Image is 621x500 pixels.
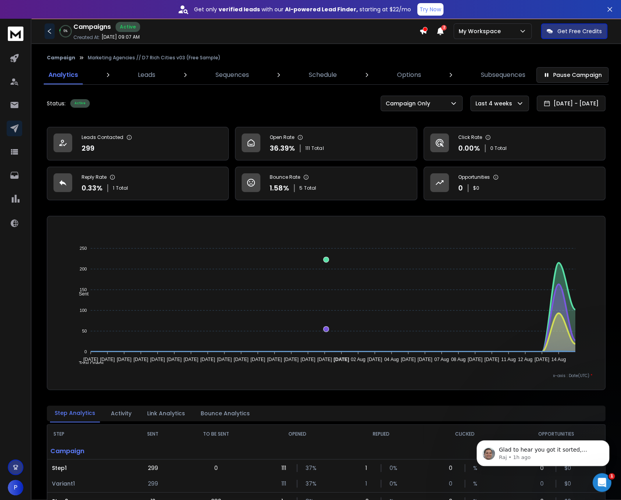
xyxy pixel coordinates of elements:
tspan: [DATE] [133,357,148,362]
a: Leads Contacted299 [47,127,229,160]
a: Reply Rate0.33%1Total [47,167,229,200]
img: logo [8,27,23,41]
p: Step 1 [52,464,124,472]
p: Opportunities [458,174,490,180]
a: Schedule [304,66,342,84]
strong: AI-powered Lead Finder, [285,5,358,13]
tspan: [DATE] [150,357,165,362]
button: Bounce Analytics [196,405,254,422]
p: 299 [148,464,158,472]
button: Get Free Credits [541,23,607,39]
tspan: 250 [80,246,87,251]
p: Bounce Rate [270,174,300,180]
p: 36.39 % [270,143,295,154]
tspan: 50 [82,329,87,333]
tspan: [DATE] [84,357,98,362]
p: 37 % [305,480,313,488]
p: 111 [281,480,289,488]
p: Click Rate [458,134,482,141]
p: Sequences [215,70,249,80]
tspan: [DATE] [100,357,115,362]
tspan: [DATE] [418,357,432,362]
tspan: [DATE] [234,357,249,362]
p: 0 [449,464,457,472]
tspan: [DATE] [217,357,232,362]
span: Total [311,145,324,151]
tspan: [DATE] [317,357,332,362]
th: REPLIED [339,425,423,443]
tspan: [DATE] [284,357,299,362]
button: [DATE] - [DATE] [537,96,605,111]
a: Open Rate36.39%111Total [235,127,417,160]
tspan: 0 [84,349,87,354]
tspan: 14 Aug [551,357,566,362]
p: 0 [214,464,218,472]
tspan: 11 Aug [501,357,516,362]
p: Subsequences [481,70,525,80]
th: CLICKED [423,425,507,443]
p: Leads [138,70,155,80]
a: Subsequences [476,66,530,84]
p: 6 % [64,29,68,34]
p: $ 0 [564,480,572,488]
th: OPENED [255,425,339,443]
p: 0.00 % [458,143,480,154]
p: 1 [365,480,373,488]
a: Options [392,66,426,84]
p: Status: [47,100,66,107]
span: Total Opens [73,361,104,366]
button: Activity [106,405,136,422]
p: Options [397,70,421,80]
span: Sent [73,291,89,297]
div: Active [116,22,140,32]
button: Link Analytics [142,405,190,422]
tspan: 200 [80,267,87,271]
button: Try Now [417,3,443,16]
tspan: 08 Aug [451,357,466,362]
span: 1 [609,473,615,479]
p: Campaign Only [386,100,433,107]
tspan: 07 Aug [434,357,449,362]
p: $ 0 [473,185,479,191]
a: Opportunities0$0 [423,167,605,200]
iframe: Intercom live chat [593,473,611,492]
p: Reply Rate [82,174,107,180]
a: Leads [133,66,160,84]
tspan: [DATE] [267,357,282,362]
p: 299 [148,480,158,488]
a: Analytics [44,66,83,84]
p: 0 % [389,464,397,472]
tspan: [DATE] [183,357,198,362]
tspan: [DATE] [301,357,315,362]
tspan: 12 Aug [518,357,532,362]
span: 2 [441,25,447,30]
p: 111 [281,464,289,472]
tspan: [DATE] [334,357,349,362]
button: P [8,480,23,495]
h1: Campaigns [73,22,111,32]
tspan: 100 [80,308,87,313]
a: Bounce Rate1.58%5Total [235,167,417,200]
button: Pause Campaign [536,67,609,83]
p: Try Now [420,5,441,13]
p: Variant 1 [52,480,124,488]
p: Schedule [309,70,337,80]
tspan: [DATE] [534,357,549,362]
p: 1 [365,464,373,472]
p: Campaign [47,443,129,459]
p: 0.33 % [82,183,103,194]
p: 299 [82,143,94,154]
tspan: [DATE] [251,357,265,362]
a: Sequences [211,66,254,84]
tspan: [DATE] [367,357,382,362]
tspan: [DATE] [468,357,482,362]
tspan: [DATE] [401,357,416,362]
button: Campaign [47,55,75,61]
p: 0 % [389,480,397,488]
p: Last 4 weeks [475,100,515,107]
